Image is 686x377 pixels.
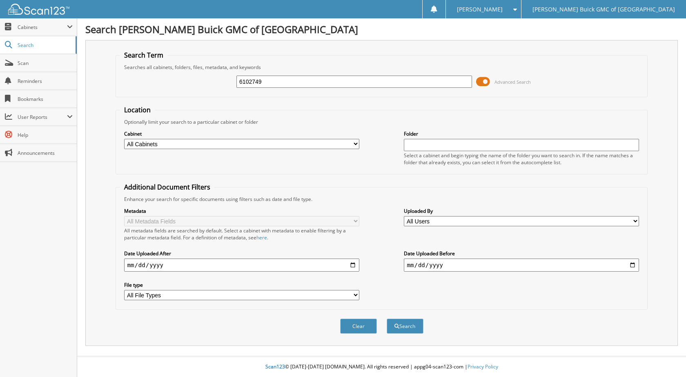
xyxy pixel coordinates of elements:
[124,259,360,272] input: start
[404,130,639,137] label: Folder
[18,149,73,156] span: Announcements
[532,7,675,12] span: [PERSON_NAME] Buick GMC of [GEOGRAPHIC_DATA]
[120,183,214,192] legend: Additional Document Filters
[265,363,285,370] span: Scan123
[120,51,167,60] legend: Search Term
[120,64,644,71] div: Searches all cabinets, folders, files, metadata, and keywords
[404,152,639,166] div: Select a cabinet and begin typing the name of the folder you want to search in. If the name match...
[457,7,503,12] span: [PERSON_NAME]
[494,79,531,85] span: Advanced Search
[124,227,360,241] div: All metadata fields are searched by default. Select a cabinet with metadata to enable filtering b...
[18,114,67,120] span: User Reports
[468,363,498,370] a: Privacy Policy
[124,250,360,257] label: Date Uploaded After
[645,338,686,377] iframe: Chat Widget
[387,319,423,334] button: Search
[124,207,360,214] label: Metadata
[120,105,155,114] legend: Location
[256,234,267,241] a: here
[18,60,73,67] span: Scan
[85,22,678,36] h1: Search [PERSON_NAME] Buick GMC of [GEOGRAPHIC_DATA]
[124,281,360,288] label: File type
[8,4,69,15] img: scan123-logo-white.svg
[340,319,377,334] button: Clear
[404,250,639,257] label: Date Uploaded Before
[404,259,639,272] input: end
[18,96,73,103] span: Bookmarks
[77,357,686,377] div: © [DATE]-[DATE] [DOMAIN_NAME]. All rights reserved | appg04-scan123-com |
[404,207,639,214] label: Uploaded By
[18,78,73,85] span: Reminders
[18,42,71,49] span: Search
[120,118,644,125] div: Optionally limit your search to a particular cabinet or folder
[124,130,360,137] label: Cabinet
[120,196,644,203] div: Enhance your search for specific documents using filters such as date and file type.
[18,24,67,31] span: Cabinets
[18,132,73,138] span: Help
